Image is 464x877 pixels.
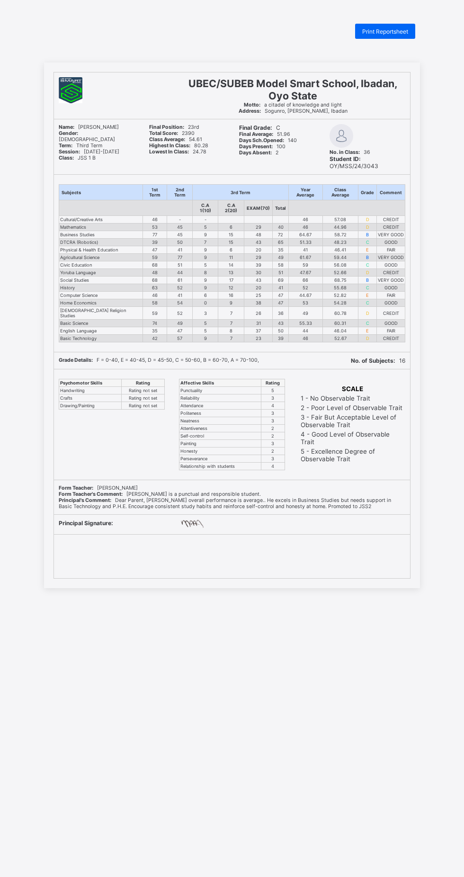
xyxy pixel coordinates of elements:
[261,410,285,417] td: 3
[59,491,261,497] span: [PERSON_NAME] is a punctual and responsible student.
[59,231,143,239] td: Business Studies
[300,403,404,412] td: 2 - Poor Level of Observable Trait
[322,335,358,342] td: 52.67
[273,327,289,335] td: 50
[59,497,391,510] span: Dear Parent, [PERSON_NAME] overall performance is average.. He excels in Business Studies but nee...
[351,357,405,364] span: 16
[377,277,405,284] td: VERY GOOD
[59,246,143,254] td: Physical & Health Education
[59,130,78,136] b: Gender:
[193,254,218,261] td: 9
[289,216,322,224] td: 46
[167,224,192,231] td: 45
[273,224,289,231] td: 40
[167,284,192,292] td: 52
[377,327,405,335] td: FAIR
[358,246,377,254] td: E
[218,284,244,292] td: 12
[121,387,164,394] td: Rating not set
[261,417,285,425] td: 3
[330,149,360,155] b: No. in Class:
[167,327,192,335] td: 47
[358,320,377,327] td: C
[244,102,342,108] span: a citadel of knowledge and light
[330,149,370,155] span: 36
[244,261,273,269] td: 39
[59,155,96,161] span: JSS 1 B
[261,447,285,455] td: 2
[179,394,261,402] td: Reliability
[322,261,358,269] td: 56.08
[193,239,218,246] td: 7
[273,299,289,307] td: 47
[273,307,289,320] td: 36
[244,299,273,307] td: 38
[289,224,322,231] td: 46
[179,417,261,425] td: Neatness
[377,254,405,261] td: VERY GOOD
[218,335,244,342] td: 7
[149,149,189,155] b: Lowest In Class:
[239,137,284,143] b: Days Sch.Opened:
[143,299,167,307] td: 58
[289,307,322,320] td: 49
[179,387,261,394] td: Punctuality
[167,269,192,277] td: 44
[193,216,218,224] td: -
[322,320,358,327] td: 60.31
[59,327,143,335] td: English Language
[179,447,261,455] td: Honesty
[179,425,261,432] td: Attentiveness
[273,284,289,292] td: 41
[143,335,167,342] td: 42
[143,216,167,224] td: 46
[289,261,322,269] td: 59
[218,327,244,335] td: 8
[193,327,218,335] td: 5
[59,185,143,200] th: Subjects
[167,320,192,327] td: 49
[193,246,218,254] td: 9
[239,131,273,137] b: Final Average:
[322,327,358,335] td: 46.04
[261,402,285,410] td: 4
[167,254,192,261] td: 77
[239,143,286,150] span: 100
[149,143,208,149] span: 80.28
[322,231,358,239] td: 58.72
[59,394,122,402] td: Crafts
[362,28,408,35] span: Print Reportsheet
[167,239,192,246] td: 50
[273,261,289,269] td: 58
[377,307,405,320] td: CREDIT
[239,124,280,131] span: C
[143,224,167,231] td: 53
[322,269,358,277] td: 52.66
[358,284,377,292] td: C
[358,231,377,239] td: B
[179,410,261,417] td: Politeness
[167,216,192,224] td: -
[330,155,378,170] span: OY/MSS/24/3043
[143,185,167,200] th: 1st Term
[300,447,404,463] td: 5 - Excellence Degree of Observable Trait
[289,277,322,284] td: 66
[218,307,244,320] td: 7
[358,327,377,335] td: E
[59,130,115,143] span: [DEMOGRAPHIC_DATA]
[149,136,185,143] b: Class Average:
[167,299,192,307] td: 54
[239,108,261,114] b: Address:
[167,277,192,284] td: 61
[218,320,244,327] td: 7
[377,185,405,200] th: Comment
[193,200,218,216] th: C.A 1(10)
[59,143,102,149] span: Third Term
[167,185,192,200] th: 2nd Term
[261,432,285,440] td: 2
[273,200,289,216] th: Total
[261,455,285,463] td: 3
[322,284,358,292] td: 55.68
[167,292,192,299] td: 41
[358,277,377,284] td: B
